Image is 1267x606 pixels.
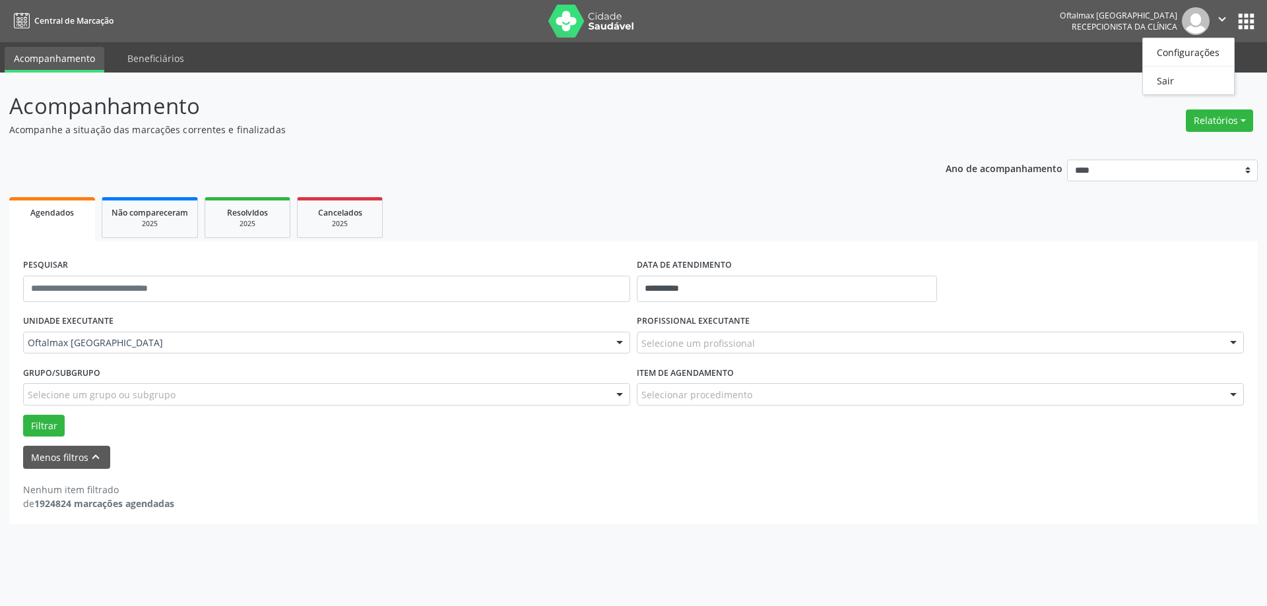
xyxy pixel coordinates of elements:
a: Sair [1143,71,1234,90]
span: Oftalmax [GEOGRAPHIC_DATA] [28,336,603,349]
p: Acompanhe a situação das marcações correntes e finalizadas [9,123,883,136]
span: Selecione um grupo ou subgrupo [28,388,176,402]
label: DATA DE ATENDIMENTO [637,255,732,276]
a: Configurações [1143,43,1234,61]
button:  [1210,7,1235,35]
label: PROFISSIONAL EXECUTANTE [637,311,750,332]
span: Selecione um profissional [641,336,755,350]
button: Relatórios [1186,109,1253,132]
label: Grupo/Subgrupo [23,363,100,383]
label: PESQUISAR [23,255,68,276]
label: UNIDADE EXECUTANTE [23,311,114,332]
div: de [23,497,174,510]
button: Menos filtroskeyboard_arrow_up [23,446,110,469]
button: apps [1235,10,1258,33]
p: Acompanhamento [9,90,883,123]
div: 2025 [307,219,373,229]
a: Beneficiários [118,47,193,70]
p: Ano de acompanhamento [946,160,1062,176]
button: Filtrar [23,415,65,437]
strong: 1924824 marcações agendadas [34,497,174,510]
span: Cancelados [318,207,362,218]
span: Recepcionista da clínica [1072,21,1177,32]
img: img [1182,7,1210,35]
span: Não compareceram [112,207,188,218]
div: 2025 [214,219,280,229]
label: Item de agendamento [637,363,734,383]
i: keyboard_arrow_up [88,450,103,464]
div: 2025 [112,219,188,229]
span: Selecionar procedimento [641,388,752,402]
i:  [1215,12,1229,26]
span: Central de Marcação [34,15,114,26]
span: Resolvidos [227,207,268,218]
div: Nenhum item filtrado [23,483,174,497]
a: Central de Marcação [9,10,114,32]
div: Oftalmax [GEOGRAPHIC_DATA] [1060,10,1177,21]
ul:  [1142,38,1235,95]
span: Agendados [30,207,74,218]
a: Acompanhamento [5,47,104,73]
